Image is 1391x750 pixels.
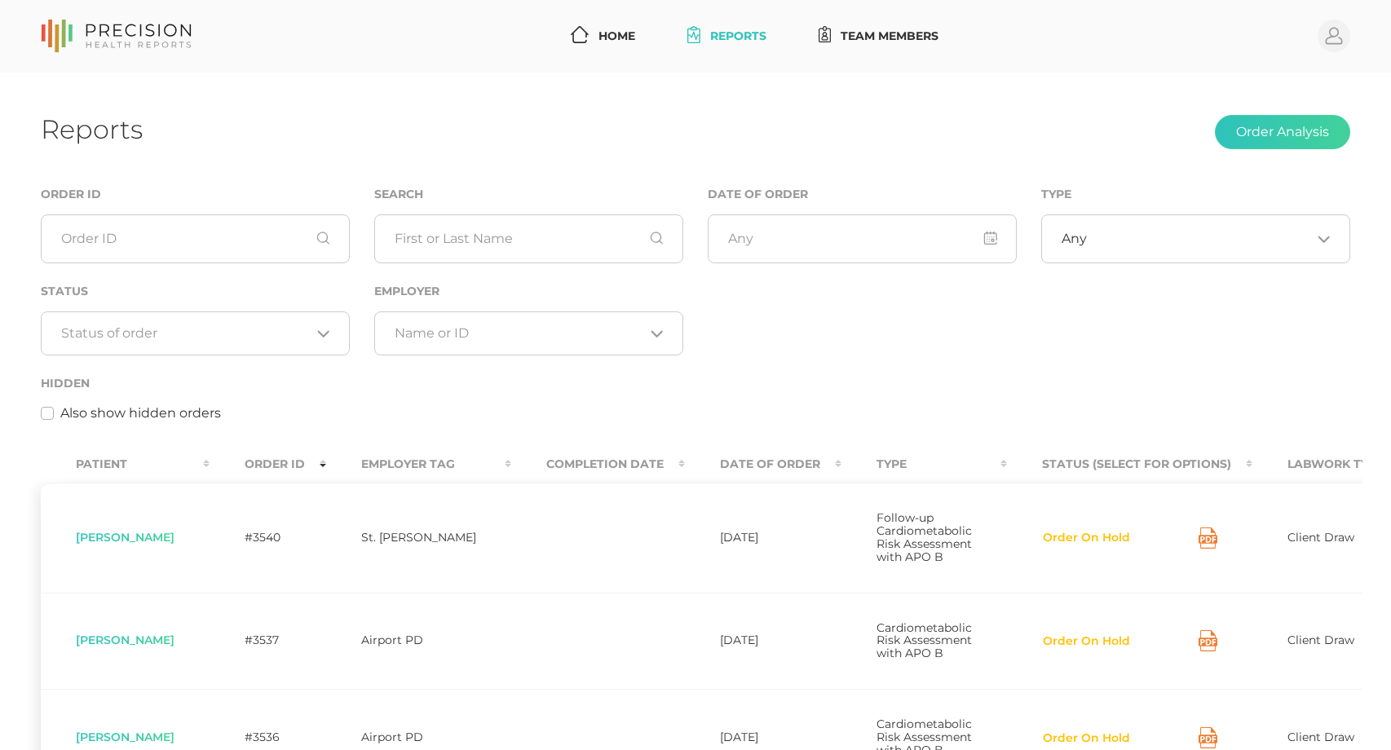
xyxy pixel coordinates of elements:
[685,446,841,483] th: Date Of Order : activate to sort column ascending
[41,311,350,355] div: Search for option
[326,593,511,690] td: Airport PD
[1041,214,1350,263] div: Search for option
[708,187,808,201] label: Date of Order
[41,187,101,201] label: Order ID
[1042,633,1131,650] button: Order On Hold
[76,730,174,744] span: [PERSON_NAME]
[395,325,644,342] input: Search for option
[1042,530,1131,546] button: Order On Hold
[374,285,439,298] label: Employer
[41,377,90,390] label: Hidden
[374,187,423,201] label: Search
[210,483,326,593] td: #3540
[41,113,143,145] h1: Reports
[681,21,773,51] a: Reports
[326,483,511,593] td: St. [PERSON_NAME]
[841,446,1007,483] th: Type : activate to sort column ascending
[76,530,174,545] span: [PERSON_NAME]
[41,285,88,298] label: Status
[76,633,174,647] span: [PERSON_NAME]
[564,21,642,51] a: Home
[1087,231,1311,247] input: Search for option
[812,21,946,51] a: Team Members
[1007,446,1252,483] th: Status (Select for Options) : activate to sort column ascending
[1062,231,1087,247] span: Any
[1287,730,1354,744] span: Client Draw
[685,593,841,690] td: [DATE]
[374,214,683,263] input: First or Last Name
[60,404,221,423] label: Also show hidden orders
[41,446,210,483] th: Patient : activate to sort column ascending
[41,214,350,263] input: Order ID
[685,483,841,593] td: [DATE]
[877,620,972,661] span: Cardiometabolic Risk Assessment with APO B
[374,311,683,355] div: Search for option
[1215,115,1350,149] button: Order Analysis
[511,446,685,483] th: Completion Date : activate to sort column ascending
[1041,187,1071,201] label: Type
[210,446,326,483] th: Order ID : activate to sort column ascending
[326,446,511,483] th: Employer Tag : activate to sort column ascending
[61,325,311,342] input: Search for option
[1042,730,1131,747] button: Order On Hold
[1287,633,1354,647] span: Client Draw
[1287,530,1354,545] span: Client Draw
[708,214,1017,263] input: Any
[877,510,972,564] span: Follow-up Cardiometabolic Risk Assessment with APO B
[210,593,326,690] td: #3537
